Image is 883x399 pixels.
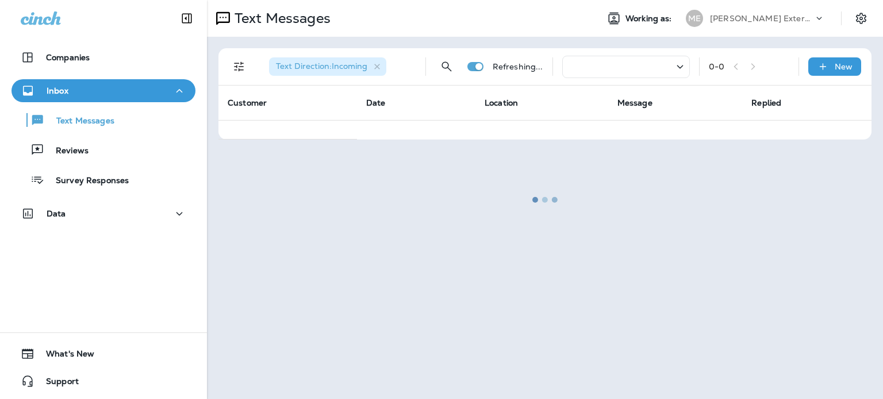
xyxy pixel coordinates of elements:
button: What's New [11,342,195,365]
p: Inbox [47,86,68,95]
p: Data [47,209,66,218]
p: Companies [46,53,90,62]
button: Support [11,370,195,393]
p: Text Messages [45,116,114,127]
button: Companies [11,46,195,69]
span: What's New [34,349,94,363]
button: Inbox [11,79,195,102]
button: Collapse Sidebar [171,7,203,30]
button: Reviews [11,138,195,162]
p: Survey Responses [44,176,129,187]
button: Text Messages [11,108,195,132]
span: Support [34,377,79,390]
button: Data [11,202,195,225]
p: New [835,62,853,71]
button: Survey Responses [11,168,195,192]
p: Reviews [44,146,89,157]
